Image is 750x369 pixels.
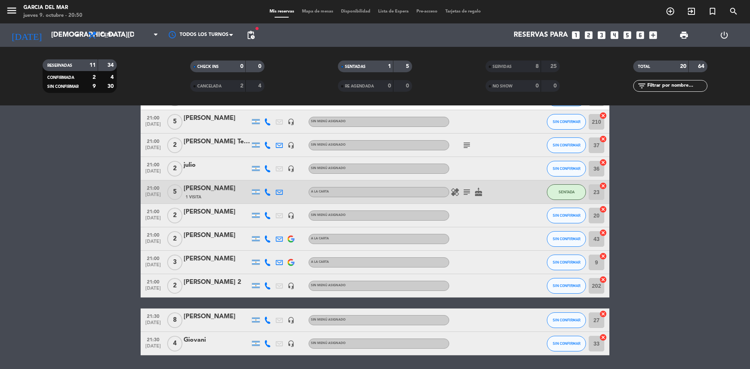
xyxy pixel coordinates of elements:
[240,83,243,89] strong: 2
[287,212,295,219] i: headset_mic
[184,113,250,123] div: [PERSON_NAME]
[143,183,163,192] span: 21:00
[666,7,675,16] i: add_circle_outline
[547,312,586,328] button: SIN CONFIRMAR
[143,311,163,320] span: 21:30
[287,165,295,172] i: headset_mic
[536,83,539,89] strong: 0
[298,9,337,14] span: Mapa de mesas
[553,260,580,264] span: SIN CONFIRMAR
[638,65,650,69] span: TOTAL
[184,277,250,287] div: [PERSON_NAME] 2
[167,161,182,176] span: 2
[246,30,255,40] span: pending_actions
[680,64,686,69] strong: 20
[107,62,115,68] strong: 34
[143,262,163,271] span: [DATE]
[599,252,607,260] i: cancel
[599,205,607,213] i: cancel
[547,231,586,247] button: SIN CONFIRMAR
[311,318,346,321] span: Sin menú asignado
[93,84,96,89] strong: 9
[143,320,163,329] span: [DATE]
[345,84,374,88] span: RE AGENDADA
[599,135,607,143] i: cancel
[698,64,706,69] strong: 64
[184,137,250,147] div: [PERSON_NAME] Teacher
[547,114,586,130] button: SIN CONFIRMAR
[635,30,645,40] i: looks_6
[287,118,295,125] i: headset_mic
[143,230,163,239] span: 21:00
[388,83,391,89] strong: 0
[553,237,580,241] span: SIN CONFIRMAR
[167,336,182,351] span: 4
[536,64,539,69] strong: 8
[184,160,250,170] div: julio
[167,231,182,247] span: 2
[554,83,558,89] strong: 0
[101,32,114,38] span: Cena
[337,9,374,14] span: Disponibilidad
[474,187,483,197] i: cake
[111,75,115,80] strong: 4
[143,216,163,225] span: [DATE]
[184,230,250,241] div: [PERSON_NAME]
[255,26,259,31] span: fiber_manual_record
[287,142,295,149] i: headset_mic
[553,119,580,124] span: SIN CONFIRMAR
[547,208,586,223] button: SIN CONFIRMAR
[720,30,729,40] i: power_settings_new
[559,190,575,194] span: SENTADA
[648,30,658,40] i: add_box
[553,318,580,322] span: SIN CONFIRMAR
[143,192,163,201] span: [DATE]
[599,182,607,190] i: cancel
[547,137,586,153] button: SIN CONFIRMAR
[167,208,182,223] span: 2
[441,9,485,14] span: Tarjetas de regalo
[622,30,632,40] i: looks_5
[6,5,18,19] button: menu
[553,166,580,171] span: SIN CONFIRMAR
[143,239,163,248] span: [DATE]
[599,333,607,341] i: cancel
[406,83,411,89] strong: 0
[547,161,586,176] button: SIN CONFIRMAR
[450,187,460,197] i: healing
[197,65,219,69] span: CHECK INS
[287,340,295,347] i: headset_mic
[311,190,329,193] span: A LA CARTA
[493,65,512,69] span: SERVIDAS
[462,187,471,197] i: subject
[258,64,263,69] strong: 0
[345,65,366,69] span: SENTADAS
[143,160,163,169] span: 21:00
[704,23,744,47] div: LOG OUT
[599,276,607,283] i: cancel
[729,7,738,16] i: search
[493,84,512,88] span: NO SHOW
[406,64,411,69] strong: 5
[143,145,163,154] span: [DATE]
[167,255,182,270] span: 3
[550,64,558,69] strong: 25
[374,9,412,14] span: Lista de Espera
[167,114,182,130] span: 5
[47,85,79,89] span: SIN CONFIRMAR
[547,278,586,294] button: SIN CONFIRMAR
[143,344,163,353] span: [DATE]
[143,207,163,216] span: 21:00
[143,113,163,122] span: 21:00
[311,214,346,217] span: Sin menú asignado
[646,82,707,90] input: Filtrar por nombre...
[184,207,250,217] div: [PERSON_NAME]
[143,286,163,295] span: [DATE]
[287,282,295,289] i: headset_mic
[311,260,329,264] span: A LA CARTA
[571,30,581,40] i: looks_one
[184,254,250,264] div: [PERSON_NAME]
[240,64,243,69] strong: 0
[143,122,163,131] span: [DATE]
[547,336,586,351] button: SIN CONFIRMAR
